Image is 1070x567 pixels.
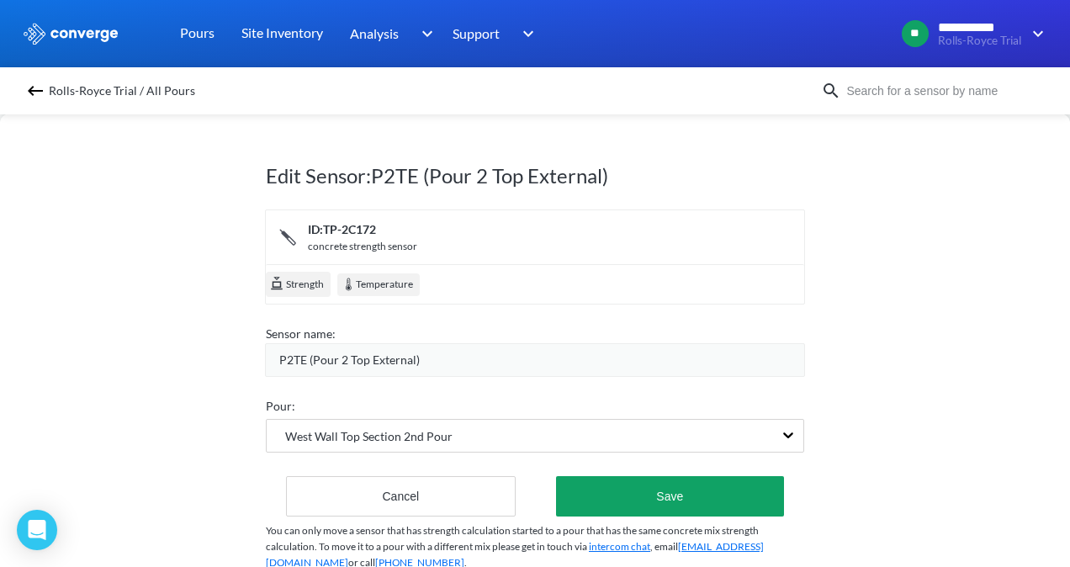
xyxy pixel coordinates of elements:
[266,325,804,343] div: Sensor name:
[266,162,804,189] h1: Edit Sensor: P2TE (Pour 2 Top External)
[286,476,516,517] button: Cancel
[308,220,417,239] div: ID: TP-2C172
[269,275,284,290] img: cube.svg
[22,23,119,45] img: logo_ewhite.svg
[279,351,420,369] span: P2TE (Pour 2 Top External)
[284,277,324,294] span: Strength
[337,273,420,296] div: Temperature
[274,224,301,251] img: icon-tail.svg
[841,82,1045,100] input: Search for a sensor by name
[266,397,804,416] div: Pour:
[511,24,538,44] img: downArrow.svg
[411,24,437,44] img: downArrow.svg
[350,23,399,44] span: Analysis
[308,239,417,255] div: concrete strength sensor
[1021,24,1048,44] img: downArrow.svg
[821,81,841,101] img: icon-search.svg
[267,427,453,446] span: West Wall Top Section 2nd Pour
[17,510,57,550] div: Open Intercom Messenger
[49,79,195,103] span: Rolls-Royce Trial / All Pours
[556,476,784,517] button: Save
[453,23,500,44] span: Support
[341,277,356,292] img: temperature.svg
[938,34,1021,47] span: Rolls-Royce Trial
[25,81,45,101] img: backspace.svg
[589,540,650,553] a: intercom chat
